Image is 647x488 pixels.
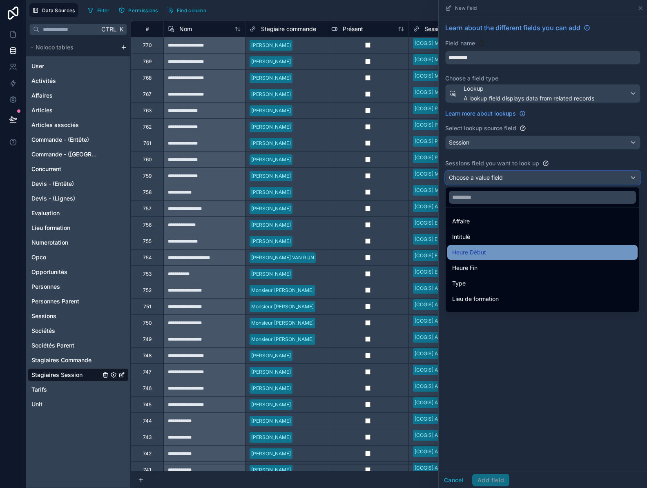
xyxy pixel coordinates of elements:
[415,415,551,423] div: [COGIS] ACTU-PAIE / I990003 - ARBENT - [DATE] - MATIN
[415,203,528,210] div: [COGIS] ACTU-PAIE / I990003 - BOURG - [DATE]
[143,189,152,196] div: 758
[415,252,533,259] div: [COGIS] ERCE MEDICAL - NEGOCIATIONS / 201495
[415,219,533,227] div: [COGIS] ERCE MEDICAL - NEGOCIATIONS / 201495
[143,238,152,245] div: 755
[251,172,291,180] div: [PERSON_NAME]
[251,336,314,343] div: Monsieur [PERSON_NAME]
[128,7,158,13] span: Permissions
[452,247,486,257] span: Heure Début
[251,42,291,49] div: [PERSON_NAME]
[251,107,291,114] div: [PERSON_NAME]
[251,368,291,376] div: [PERSON_NAME]
[251,74,291,82] div: [PERSON_NAME]
[143,271,152,277] div: 753
[251,385,291,392] div: [PERSON_NAME]
[143,385,152,392] div: 746
[143,173,152,179] div: 759
[143,58,152,65] div: 769
[177,7,206,13] span: Find column
[415,383,543,390] div: [COGIS] ACTU-PAIE / I990003 - ARBENT - [DATE] - AM
[116,4,164,16] a: Permissions
[452,216,470,226] span: Affaire
[251,401,291,408] div: [PERSON_NAME]
[116,4,161,16] button: Permissions
[452,263,477,273] span: Heure Fin
[452,279,466,288] span: Type
[415,301,543,308] div: [COGIS] ACTU-PAIE / I990003 - ARBENT - [DATE] - AM
[261,25,316,33] span: Stagiaire commande
[251,123,291,131] div: [PERSON_NAME]
[251,156,291,163] div: [PERSON_NAME]
[143,320,152,326] div: 750
[179,25,192,33] span: Nom
[415,350,543,357] div: [COGIS] ACTU-PAIE / I990003 - ARBENT - [DATE] - AM
[415,170,555,178] div: [COGIS] MONNET SEVE - EXCEL AVANCE / 201533 - Jour 1/6
[97,7,110,13] span: Filter
[251,140,291,147] div: [PERSON_NAME]
[164,4,209,16] button: Find column
[100,24,117,34] span: Ctrl
[143,467,151,473] div: 741
[251,466,291,474] div: [PERSON_NAME]
[415,236,533,243] div: [COGIS] ERCE MEDICAL - NEGOCIATIONS / 201495
[415,105,534,112] div: [COGIS] POWERPOINT - F2-25 / I200145 - Jour 3/4
[143,303,151,310] div: 751
[251,58,291,65] div: [PERSON_NAME]
[251,287,314,294] div: Monsieur [PERSON_NAME]
[118,27,124,32] span: K
[143,336,152,343] div: 749
[415,448,543,455] div: [COGIS] ACTU-PAIE / I990003 - ARBENT - [DATE] - AM
[143,369,152,375] div: 747
[415,464,551,472] div: [COGIS] ACTU-PAIE / I990003 - ARBENT - [DATE] - MATIN
[251,417,291,425] div: [PERSON_NAME]
[415,56,578,63] div: [COGIS] MANAGEMENT DE PROXIMITE (blocs 1 et 2) / I200142 - Jour 2
[415,72,578,80] div: [COGIS] MANAGEMENT DE PROXIMITE (blocs 1 et 2) / I200142 - Jour 3
[143,107,152,114] div: 763
[143,156,152,163] div: 760
[415,285,543,292] div: [COGIS] ACTU-PAIE / I990003 - ARBENT - [DATE] - AM
[251,91,291,98] div: [PERSON_NAME]
[29,3,78,17] button: Data Sources
[143,352,152,359] div: 748
[85,4,113,16] button: Filter
[251,270,291,278] div: [PERSON_NAME]
[415,366,543,374] div: [COGIS] ACTU-PAIE / I990003 - ARBENT - [DATE] - AM
[143,205,152,212] div: 757
[143,75,152,81] div: 768
[415,121,534,129] div: [COGIS] POWERPOINT - F2-25 / I200145 - Jour 2/4
[143,401,152,408] div: 745
[251,221,291,229] div: [PERSON_NAME]
[251,434,291,441] div: [PERSON_NAME]
[251,238,291,245] div: [PERSON_NAME]
[143,418,152,424] div: 744
[143,222,152,228] div: 756
[415,138,534,145] div: [COGIS] POWERPOINT - F2-25 / I200145 - Jour 4/4
[424,25,445,33] span: Session
[415,334,543,341] div: [COGIS] ACTU-PAIE / I990003 - ARBENT - [DATE] - AM
[251,303,314,310] div: Monsieur [PERSON_NAME]
[143,450,152,457] div: 742
[415,40,577,47] div: [COGIS] MANAGEMENT DE PROXIMITE (blocs 1 et 2) / I200142 - Jour 1
[143,91,152,98] div: 767
[143,254,152,261] div: 754
[251,352,291,359] div: [PERSON_NAME]
[251,319,314,327] div: Monsieur [PERSON_NAME]
[251,254,314,261] div: [PERSON_NAME] VAN RIJN
[415,317,543,325] div: [COGIS] ACTU-PAIE / I990003 - ARBENT - [DATE] - AM
[452,232,470,242] span: Intitulé
[415,399,543,406] div: [COGIS] ACTU-PAIE / I990003 - ARBENT - [DATE] - AM
[415,432,551,439] div: [COGIS] ACTU-PAIE / I990003 - ARBENT - [DATE] - MATIN
[143,140,151,147] div: 761
[143,434,152,441] div: 743
[415,154,533,161] div: [COGIS] POWERPOINT - F2-25 / I200145 - Jour 1/4
[137,26,157,32] div: #
[452,294,499,304] span: Lieu de formation
[143,124,152,130] div: 762
[343,25,363,33] span: Présent
[251,450,291,457] div: [PERSON_NAME]
[143,42,152,49] div: 770
[415,268,533,276] div: [COGIS] ERCE MEDICAL - NEGOCIATIONS / 201495
[415,187,555,194] div: [COGIS] MONNET SEVE - EXCEL AVANCE / 201533 - Jour 1/6
[452,310,479,319] span: Formateur
[42,7,75,13] span: Data Sources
